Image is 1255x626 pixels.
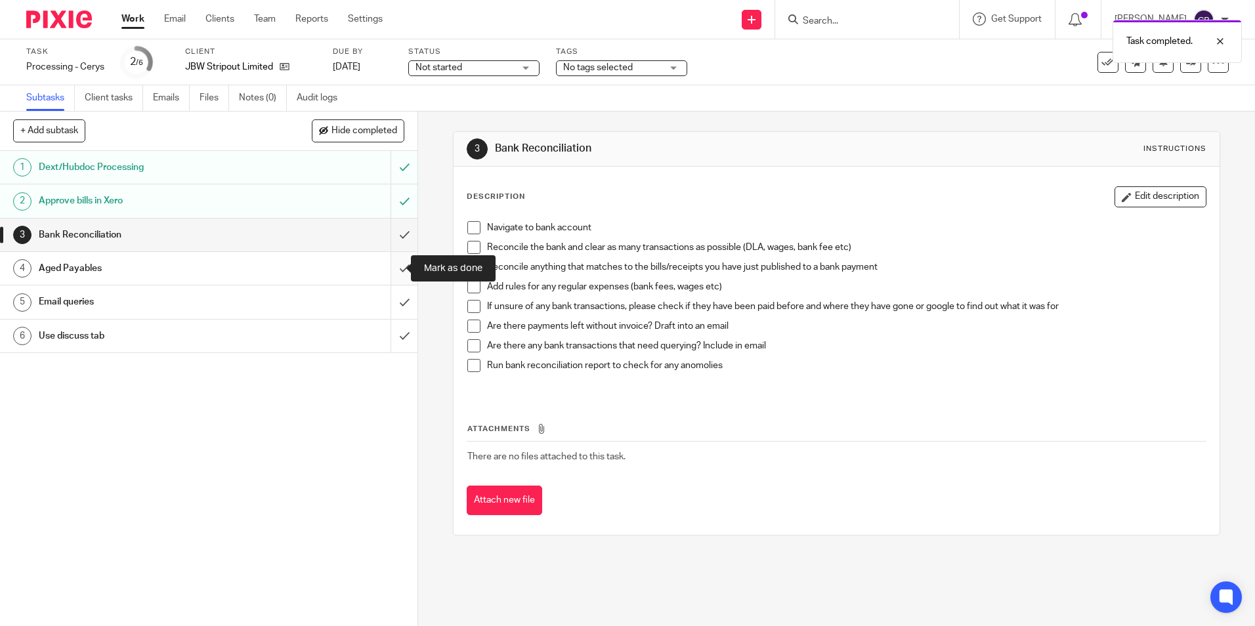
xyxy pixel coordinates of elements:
[1126,35,1193,48] p: Task completed.
[239,85,287,111] a: Notes (0)
[136,59,143,66] small: /6
[495,142,864,156] h1: Bank Reconciliation
[205,12,234,26] a: Clients
[39,259,265,278] h1: Aged Payables
[467,425,530,432] span: Attachments
[487,320,1205,333] p: Are there payments left without invoice? Draft into an email
[13,327,32,345] div: 6
[563,63,633,72] span: No tags selected
[26,85,75,111] a: Subtasks
[13,192,32,211] div: 2
[254,12,276,26] a: Team
[1143,144,1206,154] div: Instructions
[556,47,687,57] label: Tags
[153,85,190,111] a: Emails
[487,280,1205,293] p: Add rules for any regular expenses (bank fees, wages etc)
[487,359,1205,372] p: Run bank reconciliation report to check for any anomolies
[26,60,104,73] div: Processing - Cerys
[39,292,265,312] h1: Email queries
[487,221,1205,234] p: Navigate to bank account
[348,12,383,26] a: Settings
[1115,186,1206,207] button: Edit description
[13,158,32,177] div: 1
[331,126,397,136] span: Hide completed
[333,62,360,72] span: [DATE]
[26,10,92,28] img: Pixie
[487,300,1205,313] p: If unsure of any bank transactions, please check if they have been paid before and where they hav...
[164,12,186,26] a: Email
[1193,9,1214,30] img: svg%3E
[185,47,316,57] label: Client
[13,259,32,278] div: 4
[408,47,540,57] label: Status
[312,119,404,142] button: Hide completed
[39,157,265,177] h1: Dext/Hubdoc Processing
[295,12,328,26] a: Reports
[200,85,229,111] a: Files
[487,261,1205,274] p: Reconcile anything that matches to the bills/receipts you have just published to a bank payment
[26,47,104,57] label: Task
[487,339,1205,352] p: Are there any bank transactions that need querying? Include in email
[467,486,542,515] button: Attach new file
[13,226,32,244] div: 3
[13,119,85,142] button: + Add subtask
[39,191,265,211] h1: Approve bills in Xero
[297,85,347,111] a: Audit logs
[467,452,626,461] span: There are no files attached to this task.
[39,225,265,245] h1: Bank Reconciliation
[467,138,488,159] div: 3
[185,60,273,73] p: JBW Stripout Limited
[130,54,143,70] div: 2
[39,326,265,346] h1: Use discuss tab
[333,47,392,57] label: Due by
[487,241,1205,254] p: Reconcile the bank and clear as many transactions as possible (DLA, wages, bank fee etc)
[13,293,32,312] div: 5
[85,85,143,111] a: Client tasks
[467,192,525,202] p: Description
[121,12,144,26] a: Work
[415,63,462,72] span: Not started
